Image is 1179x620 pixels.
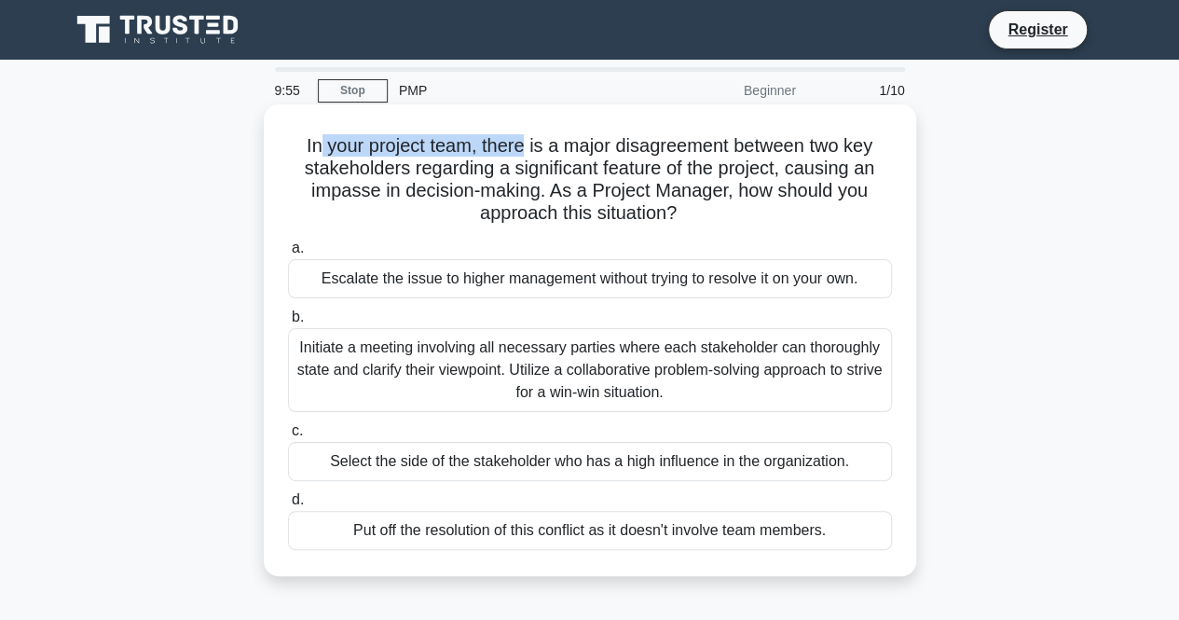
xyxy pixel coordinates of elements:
div: 1/10 [807,72,916,109]
div: Select the side of the stakeholder who has a high influence in the organization. [288,442,892,481]
span: c. [292,422,303,438]
div: PMP [388,72,644,109]
span: a. [292,240,304,255]
a: Stop [318,79,388,103]
a: Register [996,18,1078,41]
div: 9:55 [264,72,318,109]
span: d. [292,491,304,507]
span: b. [292,309,304,324]
div: Put off the resolution of this conflict as it doesn't involve team members. [288,511,892,550]
div: Initiate a meeting involving all necessary parties where each stakeholder can thoroughly state an... [288,328,892,412]
div: Escalate the issue to higher management without trying to resolve it on your own. [288,259,892,298]
div: Beginner [644,72,807,109]
h5: In your project team, there is a major disagreement between two key stakeholders regarding a sign... [286,134,894,226]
